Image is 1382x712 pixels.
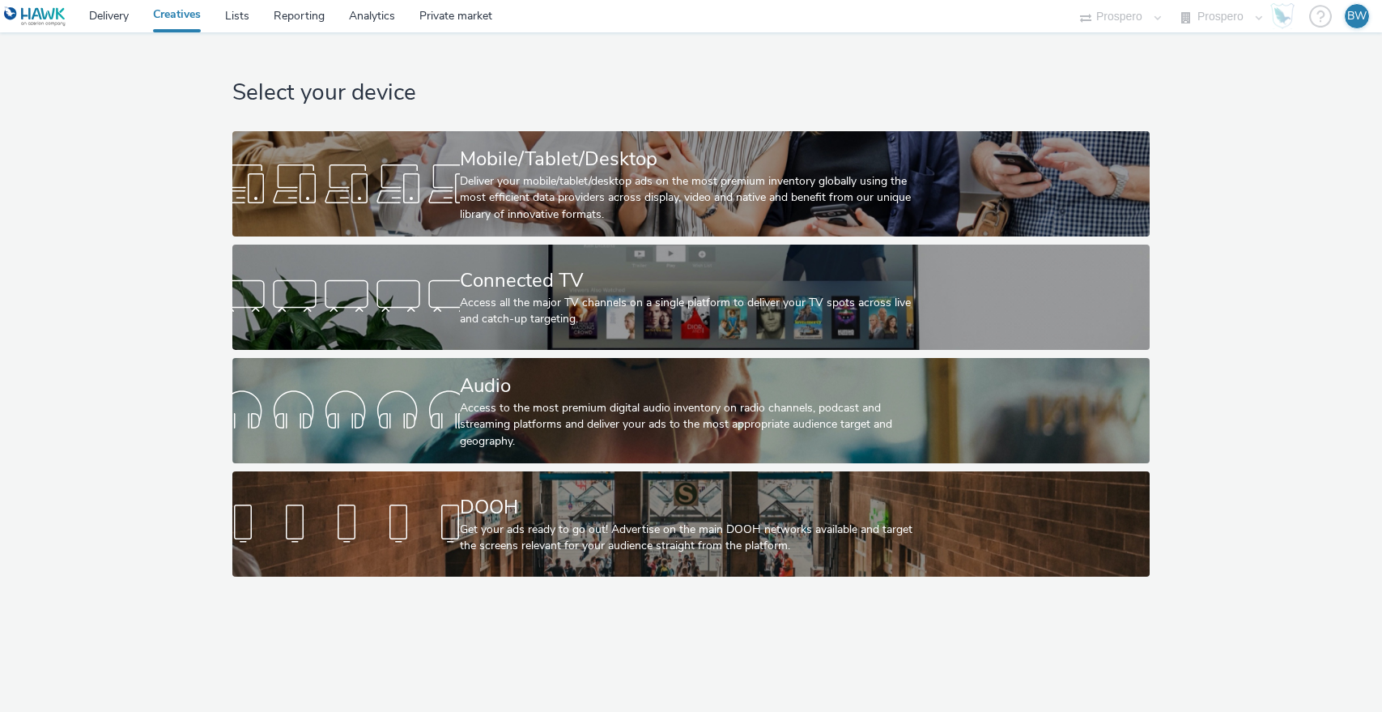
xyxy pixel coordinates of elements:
div: Audio [460,372,916,400]
div: Get your ads ready to go out! Advertise on the main DOOH networks available and target the screen... [460,522,916,555]
div: BW [1347,4,1367,28]
h1: Select your device [232,78,1150,109]
a: Hawk Academy [1270,3,1301,29]
img: Hawk Academy [1270,3,1295,29]
div: Mobile/Tablet/Desktop [460,145,916,173]
div: Connected TV [460,266,916,295]
a: Mobile/Tablet/DesktopDeliver your mobile/tablet/desktop ads on the most premium inventory globall... [232,131,1150,237]
div: DOOH [460,493,916,522]
img: undefined Logo [4,6,66,27]
div: Access to the most premium digital audio inventory on radio channels, podcast and streaming platf... [460,400,916,450]
div: Access all the major TV channels on a single platform to deliver your TV spots across live and ca... [460,295,916,328]
a: Connected TVAccess all the major TV channels on a single platform to deliver your TV spots across... [232,245,1150,350]
div: Deliver your mobile/tablet/desktop ads on the most premium inventory globally using the most effi... [460,173,916,223]
a: AudioAccess to the most premium digital audio inventory on radio channels, podcast and streaming ... [232,358,1150,463]
a: DOOHGet your ads ready to go out! Advertise on the main DOOH networks available and target the sc... [232,471,1150,577]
